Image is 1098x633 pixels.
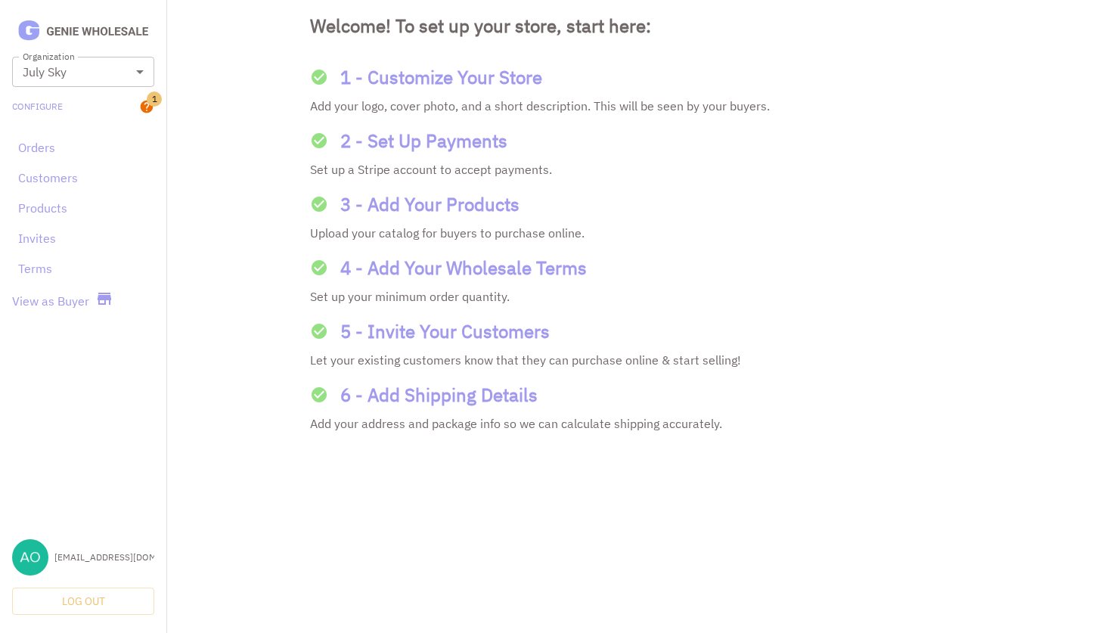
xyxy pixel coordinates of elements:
[310,414,954,433] p: Add your address and package info so we can calculate shipping accurately.
[18,199,148,217] a: Products
[310,12,954,39] h1: Welcome! To set up your store, start here:
[310,224,954,242] p: Upload your catalog for buyers to purchase online.
[310,191,954,218] a: 3 - Add Your Products
[310,351,954,369] p: Let your existing customers know that they can purchase online & start selling!
[12,292,89,310] a: View as Buyer
[18,229,148,247] a: Invites
[12,57,154,87] div: July Sky
[310,381,954,408] a: 6 - Add Shipping Details
[310,287,954,306] p: Set up your minimum order quantity.
[310,160,954,178] p: Set up a Stripe account to accept payments.
[310,64,954,91] a: 1 - Customize Your Store
[12,18,154,45] img: Logo
[18,138,148,157] a: Orders
[147,92,162,107] span: 1
[23,50,74,63] label: Organization
[12,588,154,616] button: Log Out
[310,127,954,154] a: 2 - Set Up Payments
[310,254,954,281] a: 4 - Add Your Wholesale Terms
[54,551,154,564] div: [EMAIL_ADDRESS][DOMAIN_NAME]
[310,97,954,115] p: Add your logo, cover photo, and a short description. This will be seen by your buyers.
[12,539,48,576] img: aoxue@julyskyskincare.com
[12,100,63,113] a: Configure
[310,318,954,345] a: 5 - Invite Your Customers
[18,259,148,278] a: Terms
[18,169,148,187] a: Customers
